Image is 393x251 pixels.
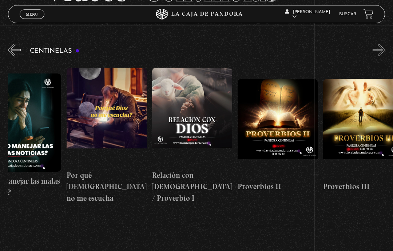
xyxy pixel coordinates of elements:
a: Proverbios II [238,62,318,210]
h4: Relación con [DEMOGRAPHIC_DATA] / Proverbio I [152,170,232,204]
span: Cerrar [24,18,41,23]
h3: Centinelas [30,48,80,55]
button: Previous [8,44,21,56]
span: [PERSON_NAME] [285,10,330,19]
a: Por qué [DEMOGRAPHIC_DATA] no me escucha [67,62,147,210]
a: Buscar [339,12,356,16]
a: View your shopping cart [364,9,373,19]
a: Relación con [DEMOGRAPHIC_DATA] / Proverbio I [152,62,232,210]
h4: Proverbios II [238,181,318,192]
button: Next [373,44,385,56]
h4: Por qué [DEMOGRAPHIC_DATA] no me escucha [67,170,147,204]
span: Menu [26,12,38,16]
